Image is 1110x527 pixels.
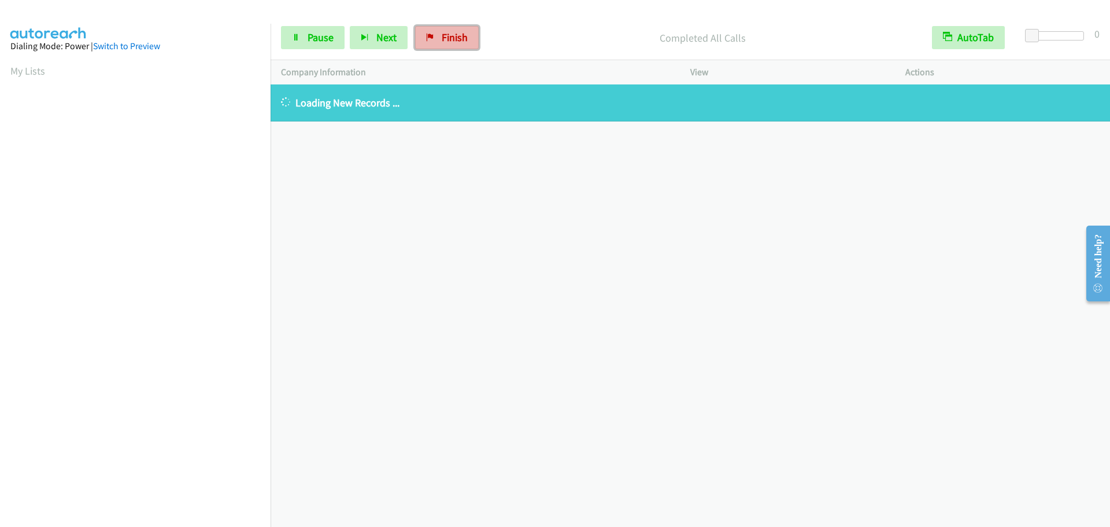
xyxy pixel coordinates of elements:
[350,26,408,49] button: Next
[494,30,911,46] p: Completed All Calls
[10,64,45,78] a: My Lists
[1094,26,1100,42] div: 0
[93,40,160,51] a: Switch to Preview
[415,26,479,49] a: Finish
[376,31,397,44] span: Next
[442,31,468,44] span: Finish
[308,31,334,44] span: Pause
[281,95,1100,110] p: Loading New Records ...
[10,39,260,53] div: Dialing Mode: Power |
[932,26,1005,49] button: AutoTab
[1031,31,1084,40] div: Delay between calls (in seconds)
[690,65,885,79] p: View
[905,65,1100,79] p: Actions
[281,26,345,49] a: Pause
[1076,218,1110,309] iframe: Resource Center
[281,65,669,79] p: Company Information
